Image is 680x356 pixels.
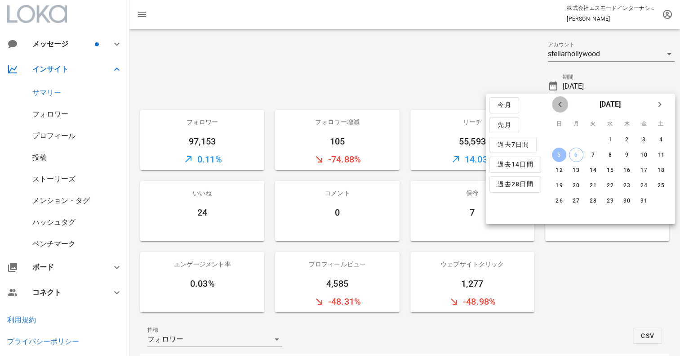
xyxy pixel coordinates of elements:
div: -48.31% [275,291,399,312]
div: 7 [410,205,534,220]
div: 24 [636,182,651,189]
div: コネクト [32,288,101,297]
div: 0.03% [140,276,264,291]
div: メンション・タグ [32,196,90,205]
div: 8 [603,152,617,158]
div: 利用規約 [7,315,36,324]
button: 16 [619,163,634,177]
div: 26 [552,198,566,204]
div: コメント [275,181,399,205]
a: プロフィール [32,131,76,140]
span: CSV [640,332,654,339]
span: 過去14日間 [497,161,533,169]
button: 7 [586,148,600,162]
a: ベンチマーク [32,239,76,248]
th: 金 [636,116,652,131]
div: 16 [619,167,634,173]
button: 24 [636,178,651,193]
button: 20 [569,178,583,193]
a: 投稿 [32,153,47,162]
div: ボード [32,263,101,271]
button: 2 [619,132,634,147]
div: 22 [603,182,617,189]
div: 7 [586,152,600,158]
button: 3 [636,132,651,147]
button: 12 [552,163,566,177]
a: ハッシュタグ [32,218,76,226]
div: 13 [569,167,583,173]
div: 4,585 [275,276,399,291]
button: 1 [603,132,617,147]
th: 土 [653,116,669,131]
div: 24 [140,205,264,220]
div: 18 [653,167,668,173]
button: 来月 [652,96,668,113]
button: 28 [586,194,600,208]
div: stellarhollywood [548,50,600,58]
div: 55,593 [410,134,534,149]
div: 2 [619,136,634,143]
div: 14 [586,167,600,173]
button: 23 [619,178,634,193]
button: 18 [653,163,668,177]
div: 12 [552,167,566,173]
div: 28 [586,198,600,204]
button: 4 [653,132,668,147]
button: 前月 [552,96,568,113]
div: メッセージ [32,40,93,48]
button: 先月 [489,117,519,133]
div: プライバシーポリシー [7,337,79,346]
div: 27 [569,198,583,204]
button: 過去14日間 [489,157,541,173]
div: 31 [636,198,651,204]
button: 26 [552,194,566,208]
button: 19 [552,178,566,193]
div: -74.88% [275,149,399,170]
div: リーチ [410,110,534,134]
div: 1,277 [410,276,534,291]
div: 3 [636,136,651,143]
div: 105 [275,134,399,149]
div: 97,153 [140,134,264,149]
button: CSV [633,328,662,344]
div: インサイト [32,65,101,73]
span: バッジ [95,42,99,46]
div: プロフィールビュー [275,252,399,276]
span: 過去7日間 [497,141,529,149]
span: 過去28日間 [497,180,533,189]
div: エンゲージメント率 [140,252,264,276]
div: 9 [619,152,634,158]
button: [DATE] [596,95,624,113]
th: 火 [585,116,601,131]
p: 株式会社エスモードインターナショナル [567,4,657,13]
th: 日 [551,116,567,131]
div: 0 [275,205,399,220]
a: ストーリーズ [32,175,76,183]
button: 6 [569,148,583,162]
button: 10 [636,148,651,162]
button: 13 [569,163,583,177]
div: 15 [603,167,617,173]
button: 15 [603,163,617,177]
div: -48.98% [410,291,534,312]
button: 31 [636,194,651,208]
div: 19 [552,182,566,189]
div: ウェブサイトクリック [410,252,534,276]
div: 0.11% [140,149,264,170]
div: 20 [569,182,583,189]
button: 過去7日間 [489,137,537,153]
div: アカウントstellarhollywood [548,47,675,61]
div: いいね [140,181,264,205]
button: 27 [569,194,583,208]
button: 今月 [489,97,519,113]
button: 30 [619,194,634,208]
span: 先月 [497,121,511,129]
div: フォロワー [140,110,264,134]
div: 6 [569,152,582,158]
div: フォロワー [147,335,183,343]
div: フォロワー増減 [275,110,399,134]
